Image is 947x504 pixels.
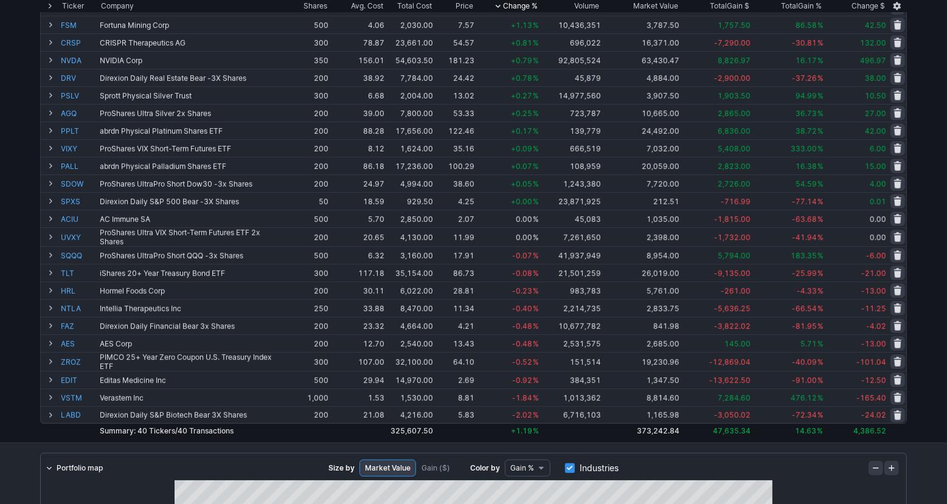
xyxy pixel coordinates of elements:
td: 88.28 [330,122,386,139]
span: % [533,74,539,83]
td: 350 [286,51,330,69]
td: 14,977,560 [540,86,602,104]
td: 2,398.00 [602,227,681,246]
span: 0.01 [870,197,886,206]
span: % [817,56,824,65]
a: UVXY [61,228,97,246]
a: PSLV [61,87,97,104]
div: CRISPR Therapeutics AG [100,38,285,47]
span: 333.00 [791,144,817,153]
span: 5,408.00 [718,144,751,153]
td: 45,879 [540,69,602,86]
span: 36.73 [796,109,817,118]
span: % [533,197,539,206]
td: 35.16 [434,139,475,157]
td: 11.34 [434,299,475,317]
span: -0.48 [512,339,532,348]
td: 5,761.00 [602,281,681,299]
div: Fortuna Mining Corp [100,21,285,30]
span: Gain ($) [421,462,450,474]
td: 7,261,650 [540,227,602,246]
div: PIMCO 25+ Year Zero Coupon U.S. Treasury Index ETF [100,353,285,371]
a: FSM [61,16,97,33]
span: Market Value [365,462,411,474]
td: 200 [286,281,330,299]
td: 53.33 [434,104,475,122]
a: SPXS [61,193,97,210]
span: 5,794.00 [718,251,751,260]
td: 696,022 [540,33,602,51]
span: 10.50 [865,91,886,100]
span: 42.00 [865,126,886,136]
span: -7,290.00 [714,38,751,47]
span: % [533,215,539,224]
span: % [533,233,539,242]
td: 10,665.00 [602,104,681,122]
div: Hormel Foods Corp [100,286,285,295]
a: EDIT [61,371,97,388]
td: 983,783 [540,281,602,299]
td: 18.59 [330,192,386,210]
span: 5.71 [800,339,817,348]
button: Data type [505,460,550,477]
a: SQQQ [61,247,97,264]
td: 1,243,380 [540,174,602,192]
span: -5,636.25 [714,304,751,313]
span: +0.09 [511,144,532,153]
span: -40.09 [792,357,817,367]
span: % [817,38,824,47]
td: 19,230.96 [602,352,681,371]
td: 4.06 [330,16,386,33]
a: LABD [61,407,97,423]
span: % [533,21,539,30]
td: 54,603.50 [386,51,434,69]
span: -0.40 [512,304,532,313]
td: 38.60 [434,174,475,192]
td: 1,347.50 [602,371,681,388]
span: % [817,286,824,295]
td: 200 [286,174,330,192]
td: 32,100.00 [386,352,434,371]
div: Direxion Daily Financial Bear 3x Shares [100,322,285,331]
span: -101.04 [856,357,886,367]
td: 2,850.00 [386,210,434,227]
span: -0.48 [512,322,532,331]
td: 4,884.00 [602,69,681,86]
td: 13.43 [434,334,475,352]
span: % [817,91,824,100]
span: 2,726.00 [718,179,751,188]
td: 117.18 [330,264,386,281]
td: 3,787.50 [602,16,681,33]
a: NTLA [61,300,97,317]
td: 212.51 [602,192,681,210]
td: 39.00 [330,104,386,122]
span: 4.00 [870,179,886,188]
td: 28.81 [434,281,475,299]
td: 929.50 [386,192,434,210]
span: 496.97 [860,56,886,65]
td: 384,351 [540,371,602,388]
span: % [817,322,824,331]
span: -3,822.02 [714,322,751,331]
td: 500 [286,246,330,264]
span: +0.05 [511,179,532,188]
span: -66.54 [792,304,817,313]
td: 4,130.00 [386,227,434,246]
div: abrdn Physical Platinum Shares ETF [100,126,285,136]
span: 2,865.00 [718,109,751,118]
td: 21,501,259 [540,264,602,281]
a: TLT [61,264,97,281]
div: NVIDIA Corp [100,56,285,65]
td: 200 [286,157,330,174]
td: 156.01 [330,51,386,69]
span: % [817,144,824,153]
span: % [817,269,824,278]
td: 12.70 [330,334,386,352]
span: +0.27 [511,91,532,100]
span: 6.00 [870,144,886,153]
span: 16.17 [796,56,817,65]
td: 300 [286,33,330,51]
td: 200 [286,122,330,139]
td: 200 [286,139,330,157]
span: -1,815.00 [714,215,751,224]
